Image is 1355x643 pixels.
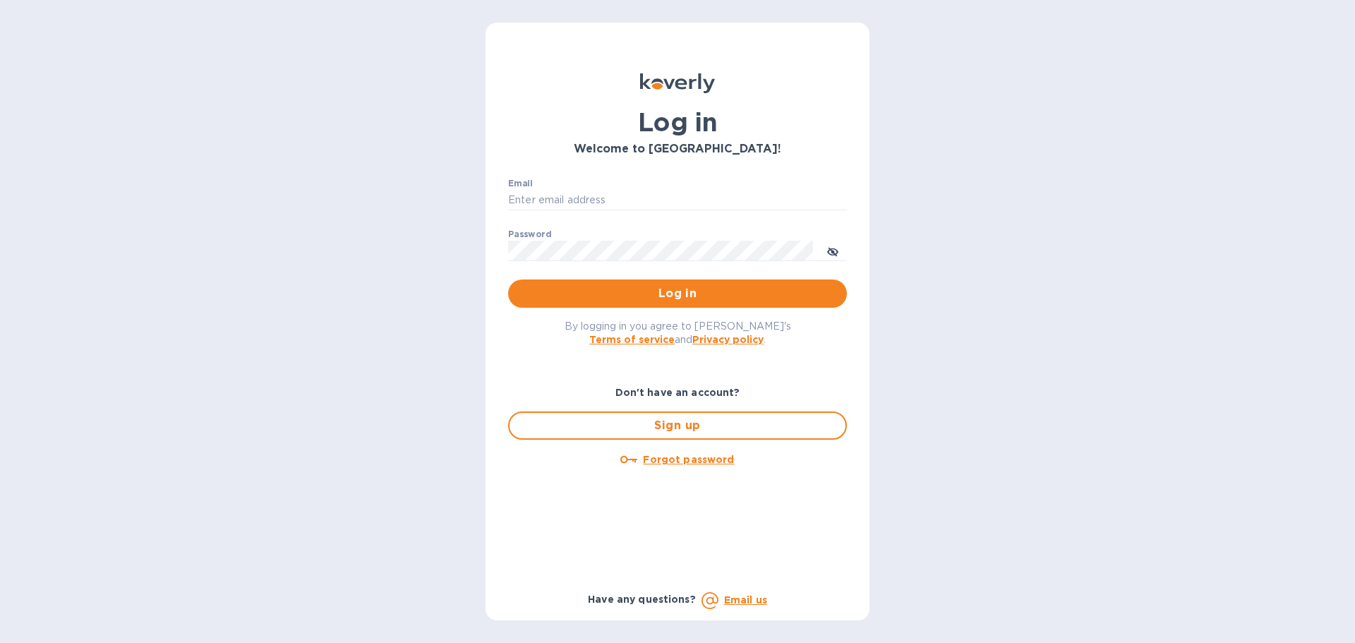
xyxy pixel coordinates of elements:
[588,594,696,605] b: Have any questions?
[508,143,847,156] h3: Welcome to [GEOGRAPHIC_DATA]!
[508,230,551,239] label: Password
[615,387,740,398] b: Don't have an account?
[565,320,791,345] span: By logging in you agree to [PERSON_NAME]'s and .
[724,594,767,606] a: Email us
[521,417,834,434] span: Sign up
[508,411,847,440] button: Sign up
[508,107,847,137] h1: Log in
[589,334,675,345] a: Terms of service
[508,179,533,188] label: Email
[508,190,847,211] input: Enter email address
[640,73,715,93] img: Koverly
[519,285,836,302] span: Log in
[692,334,764,345] a: Privacy policy
[819,236,847,265] button: toggle password visibility
[643,454,734,465] u: Forgot password
[508,280,847,308] button: Log in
